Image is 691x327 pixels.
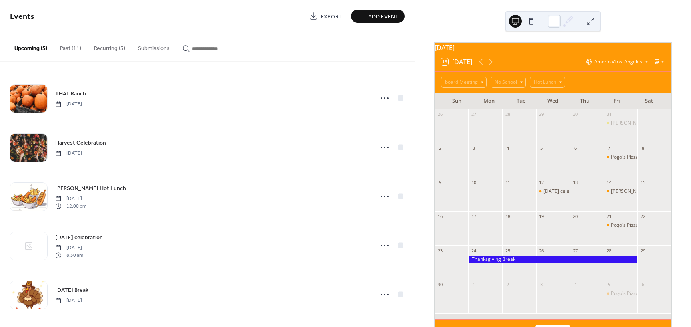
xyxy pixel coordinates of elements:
[437,281,443,287] div: 30
[437,111,443,117] div: 26
[437,248,443,254] div: 23
[437,145,443,151] div: 2
[304,10,348,23] a: Export
[471,281,477,287] div: 1
[55,138,106,147] a: Harvest Celebration
[606,111,612,117] div: 31
[505,179,511,185] div: 11
[55,297,82,304] span: [DATE]
[437,179,443,185] div: 9
[55,101,82,108] span: [DATE]
[606,281,612,287] div: 5
[539,248,545,254] div: 26
[611,188,649,195] div: [PERSON_NAME]
[505,93,537,109] div: Tue
[539,214,545,220] div: 19
[55,244,83,252] span: [DATE]
[471,111,477,117] div: 27
[55,89,86,98] a: THAT Ranch
[441,93,473,109] div: Sun
[505,145,511,151] div: 4
[572,214,578,220] div: 20
[473,93,505,109] div: Mon
[55,150,82,157] span: [DATE]
[572,179,578,185] div: 13
[606,145,612,151] div: 7
[471,248,477,254] div: 24
[55,195,86,202] span: [DATE]
[55,234,103,242] span: [DATE] celebration
[437,214,443,220] div: 16
[539,281,545,287] div: 3
[606,179,612,185] div: 14
[55,184,126,193] a: [PERSON_NAME] Hot Lunch
[572,281,578,287] div: 4
[640,214,646,220] div: 22
[132,32,176,61] button: Submissions
[55,252,83,259] span: 8:30 am
[604,154,638,161] div: Pogo's Pizza
[604,188,638,195] div: La Monarca
[54,32,88,61] button: Past (11)
[611,222,639,229] div: Pogo's Pizza
[601,93,633,109] div: Fri
[536,188,570,195] div: Veterans day celebration
[537,93,569,109] div: Wed
[321,12,342,21] span: Export
[640,248,646,254] div: 29
[640,179,646,185] div: 15
[611,154,639,161] div: Pogo's Pizza
[435,43,671,52] div: [DATE]
[471,145,477,151] div: 3
[604,222,638,229] div: Pogo's Pizza
[606,214,612,220] div: 21
[55,139,106,147] span: Harvest Celebration
[539,179,545,185] div: 12
[604,290,638,297] div: Pogo's Pizza
[55,202,86,210] span: 12:00 pm
[505,281,511,287] div: 2
[55,233,103,242] a: [DATE] celebration
[640,111,646,117] div: 1
[572,248,578,254] div: 27
[640,281,646,287] div: 6
[471,179,477,185] div: 10
[10,9,34,24] span: Events
[471,214,477,220] div: 17
[539,145,545,151] div: 5
[351,10,405,23] button: Add Event
[55,90,86,98] span: THAT Ranch
[438,56,475,67] button: 15[DATE]
[88,32,132,61] button: Recurring (3)
[633,93,665,109] div: Sat
[604,120,638,127] div: Woody's Hot Lunch
[569,93,601,109] div: Thu
[606,248,612,254] div: 28
[611,120,672,127] div: [PERSON_NAME] Hot Lunch
[539,111,545,117] div: 29
[505,111,511,117] div: 28
[55,184,126,193] span: [PERSON_NAME] Hot Lunch
[468,256,637,263] div: Thanksgiving Break
[505,214,511,220] div: 18
[594,59,642,64] span: America/Los_Angeles
[611,290,639,297] div: Pogo's Pizza
[55,286,88,295] span: [DATE] Break
[505,248,511,254] div: 25
[572,145,578,151] div: 6
[55,285,88,295] a: [DATE] Break
[368,12,399,21] span: Add Event
[572,111,578,117] div: 30
[640,145,646,151] div: 8
[8,32,54,61] button: Upcoming (5)
[543,188,585,195] div: [DATE] celebration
